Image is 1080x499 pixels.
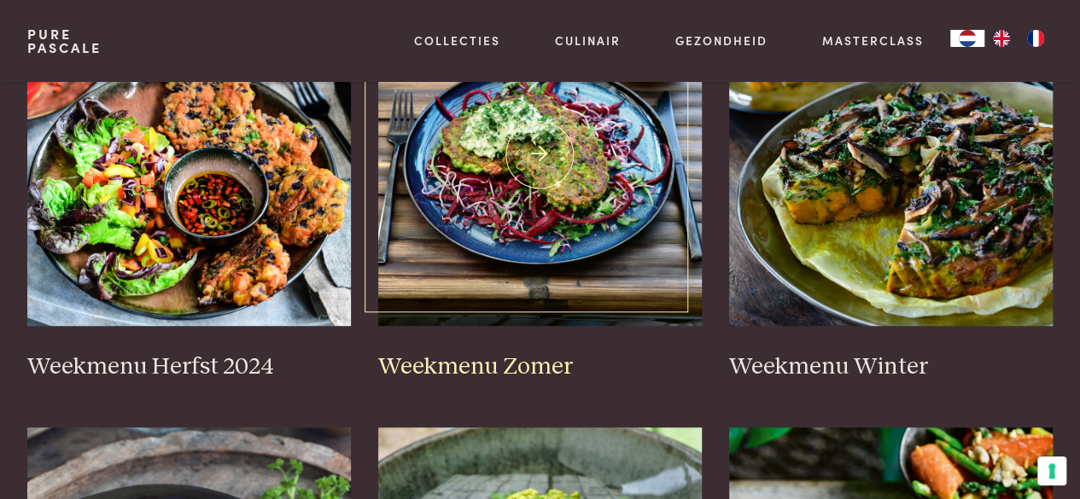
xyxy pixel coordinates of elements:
[555,32,621,49] a: Culinair
[1019,30,1053,47] a: FR
[378,352,702,382] h3: Weekmenu Zomer
[675,32,768,49] a: Gezondheid
[1037,456,1066,485] button: Uw voorkeuren voor toestemming voor trackingtechnologieën
[984,30,1019,47] a: EN
[950,30,984,47] div: Language
[27,352,351,382] h3: Weekmenu Herfst 2024
[984,30,1053,47] ul: Language list
[950,30,1053,47] aside: Language selected: Nederlands
[821,32,923,49] a: Masterclass
[414,32,500,49] a: Collecties
[729,352,1053,382] h3: Weekmenu Winter
[950,30,984,47] a: NL
[27,27,102,55] a: PurePascale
